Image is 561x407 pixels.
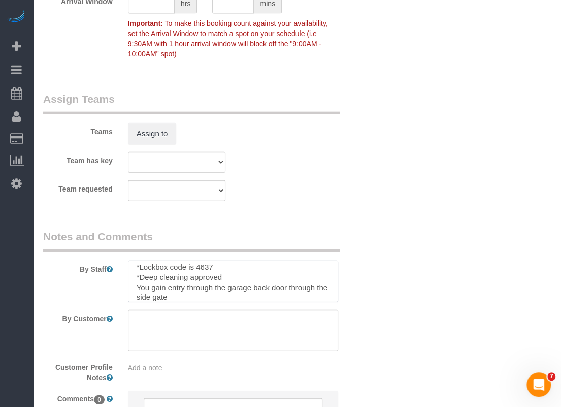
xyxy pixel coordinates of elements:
label: Comments [36,390,120,404]
legend: Notes and Comments [43,229,340,252]
label: Team requested [36,180,120,194]
span: To make this booking count against your availability, set the Arrival Window to match a spot on y... [128,19,328,58]
img: Automaid Logo [6,10,26,24]
span: 0 [94,395,105,404]
label: Teams [36,123,120,137]
button: Assign to [128,123,177,144]
span: Add a note [128,364,162,372]
iframe: Intercom live chat [526,372,551,397]
span: 7 [547,372,555,381]
label: By Customer [36,310,120,324]
label: By Staff [36,261,120,274]
legend: Assign Teams [43,91,340,114]
label: Team has key [36,152,120,166]
label: Customer Profile Notes [36,359,120,383]
strong: Important: [128,19,163,27]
